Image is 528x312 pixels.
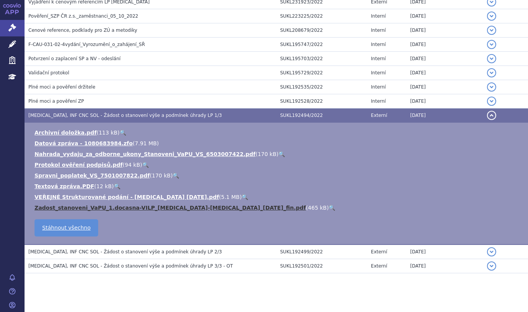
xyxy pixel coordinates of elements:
[35,140,133,146] a: Datová zpráva - 1080683984.zfo
[371,84,386,90] span: Interní
[35,140,520,147] li: ( )
[173,172,179,179] a: 🔍
[406,259,483,273] td: [DATE]
[406,38,483,52] td: [DATE]
[406,245,483,259] td: [DATE]
[487,97,496,106] button: detail
[152,172,171,179] span: 170 kB
[406,94,483,108] td: [DATE]
[35,182,520,190] li: ( )
[276,245,367,259] td: SUKL192499/2022
[35,172,150,179] a: Spravni_poplatek_VS_7501007822.pdf
[35,204,520,212] li: ( )
[278,151,285,157] a: 🔍
[487,68,496,77] button: detail
[406,66,483,80] td: [DATE]
[487,111,496,120] button: detail
[35,151,255,157] a: Nahrada_vydaju_za_odborne_ukony_Stanoveni_VaPU_VS_6503007422.pdf
[135,140,157,146] span: 7.91 MB
[406,108,483,123] td: [DATE]
[258,151,276,157] span: 170 kB
[406,23,483,38] td: [DATE]
[371,13,386,19] span: Interní
[35,183,94,189] a: Textová zpráva.PDF
[276,38,367,52] td: SUKL195747/2022
[120,130,126,136] a: 🔍
[276,52,367,66] td: SUKL195703/2022
[487,247,496,256] button: detail
[35,129,520,136] li: ( )
[371,42,386,47] span: Interní
[371,56,386,61] span: Interní
[28,84,95,90] span: Plné moci a pověření držitele
[487,26,496,35] button: detail
[406,9,483,23] td: [DATE]
[308,205,327,211] span: 465 kB
[406,52,483,66] td: [DATE]
[35,130,97,136] a: Archivní doložka.pdf
[28,42,145,47] span: F-CAU-031-02-4vydání_Vyrozumění_o_zahájení_SŘ
[487,54,496,63] button: detail
[276,66,367,80] td: SUKL195729/2022
[28,13,138,19] span: Pověření_SZP ČR z.s._zaměstnanci_05_10_2022
[487,261,496,271] button: detail
[28,56,120,61] span: Potvrzení o zaplacení SP a NV - odeslání
[28,249,222,255] span: KEYTRUDA, INF CNC SOL - Žádost o stanovení výše a podmínek úhrady LP 2/3
[371,99,386,104] span: Interní
[242,194,248,200] a: 🔍
[329,205,335,211] a: 🔍
[35,161,520,169] li: ( )
[276,9,367,23] td: SUKL223225/2022
[35,194,219,200] a: VEŘEJNÉ Strukturované podání - [MEDICAL_DATA] [DATE].pdf
[35,193,520,201] li: ( )
[99,130,117,136] span: 113 kB
[28,113,222,118] span: KEYTRUDA, INF CNC SOL - Žádost o stanovení výše a podmínek úhrady LP 1/3
[35,162,123,168] a: Protokol ověření podpisů.pdf
[276,80,367,94] td: SUKL192535/2022
[35,219,98,236] a: Stáhnout všechno
[125,162,140,168] span: 94 kB
[221,194,239,200] span: 5.1 MB
[371,249,387,255] span: Externí
[28,70,69,76] span: Validační protokol
[28,99,84,104] span: Plné moci a pověření ZP
[487,40,496,49] button: detail
[371,28,386,33] span: Interní
[28,28,137,33] span: Cenové reference, podklady pro ZÚ a metodiky
[276,94,367,108] td: SUKL192528/2022
[28,263,233,269] span: KEYTRUDA, INF CNC SOL - Žádost o stanovení výše a podmínek úhrady LP 3/3 - OT
[35,205,306,211] a: Zadost_stanoveni_VaPU_1.docasna-VILP_[MEDICAL_DATA]-[MEDICAL_DATA]_[DATE]_fin.pdf
[96,183,112,189] span: 12 kB
[487,11,496,21] button: detail
[114,183,120,189] a: 🔍
[406,80,483,94] td: [DATE]
[276,259,367,273] td: SUKL192501/2022
[487,82,496,92] button: detail
[142,162,149,168] a: 🔍
[276,23,367,38] td: SUKL208679/2022
[371,263,387,269] span: Externí
[276,108,367,123] td: SUKL192494/2022
[371,113,387,118] span: Externí
[35,172,520,179] li: ( )
[35,150,520,158] li: ( )
[371,70,386,76] span: Interní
